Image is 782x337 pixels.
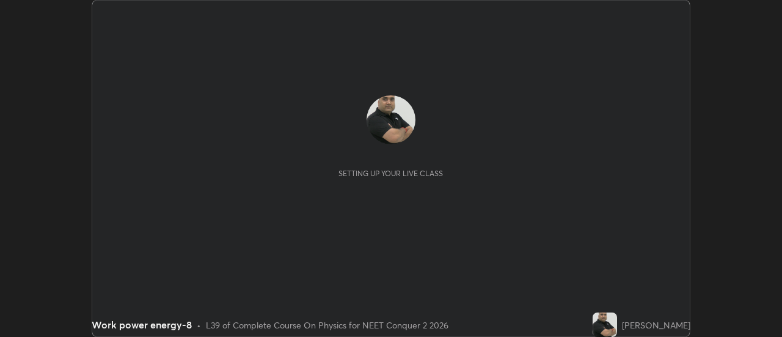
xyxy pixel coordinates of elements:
img: eacf0803778e41e7b506779bab53d040.jpg [367,95,415,144]
div: [PERSON_NAME] [622,319,690,331]
div: L39 of Complete Course On Physics for NEET Conquer 2 2026 [206,319,448,331]
div: Work power energy-8 [92,317,192,332]
div: • [197,319,201,331]
div: Setting up your live class [338,169,443,178]
img: eacf0803778e41e7b506779bab53d040.jpg [593,313,617,337]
